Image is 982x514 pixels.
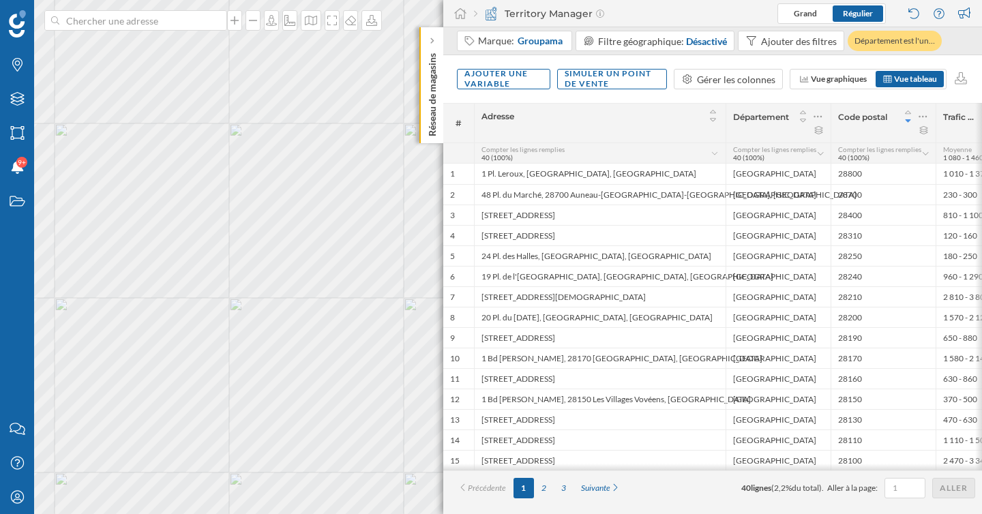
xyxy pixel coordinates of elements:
div: 28150 [831,389,936,409]
div: 19 Pl. de l'[GEOGRAPHIC_DATA], [GEOGRAPHIC_DATA], [GEOGRAPHIC_DATA] [474,266,726,286]
div: 28700 [831,184,936,205]
div: 28200 [831,307,936,327]
div: 11 [450,374,460,384]
div: [GEOGRAPHIC_DATA] [726,409,831,429]
span: ( [771,483,774,493]
input: 1 [889,481,921,495]
div: 28310 [831,225,936,245]
div: 7 [450,292,455,303]
div: 28100 [831,450,936,470]
div: Ajouter des filtres [761,34,837,48]
span: 40 [741,483,751,493]
div: [GEOGRAPHIC_DATA] [726,205,831,225]
span: du total). [792,483,824,493]
div: 8 [450,312,455,323]
span: 40 (100%) [481,153,513,162]
div: Gérer les colonnes [697,72,775,87]
span: Vue graphiques [811,74,867,84]
div: [GEOGRAPHIC_DATA] [726,225,831,245]
div: 28130 [831,409,936,429]
div: 28210 [831,286,936,307]
span: 9+ [18,155,26,169]
div: [GEOGRAPHIC_DATA] [726,368,831,389]
div: [STREET_ADDRESS] [474,450,726,470]
div: [GEOGRAPHIC_DATA] [726,327,831,348]
div: [GEOGRAPHIC_DATA] [726,450,831,470]
div: 13 [450,414,460,425]
span: 40 (100%) [733,153,764,162]
div: [STREET_ADDRESS] [474,409,726,429]
div: 3 [450,210,455,221]
span: Groupama [518,34,563,48]
div: Simuler un point de vente [558,64,666,95]
div: 28160 [831,368,936,389]
div: 14 [450,435,460,446]
div: Département est l'un… [848,31,942,51]
div: 24 Pl. des Halles, [GEOGRAPHIC_DATA], [GEOGRAPHIC_DATA] [474,245,726,266]
div: Ajouter une variable [458,64,550,95]
div: 1 Bd [PERSON_NAME], 28150 Les Villages Vovéens, [GEOGRAPHIC_DATA] [474,389,726,409]
span: 40 (100%) [838,153,869,162]
div: 1 [450,168,455,179]
div: 2 [450,190,455,200]
span: # [450,117,467,130]
div: [GEOGRAPHIC_DATA] [726,245,831,266]
div: Territory Manager [474,7,604,20]
img: Logo Geoblink [9,10,26,37]
span: Assistance [27,10,93,22]
div: [STREET_ADDRESS] [474,225,726,245]
div: 20 Pl. du [DATE], [GEOGRAPHIC_DATA], [GEOGRAPHIC_DATA] [474,307,726,327]
div: [GEOGRAPHIC_DATA] [726,184,831,205]
div: Désactivé [686,34,727,48]
div: 12 [450,394,460,405]
div: [GEOGRAPHIC_DATA] [726,429,831,450]
img: territory-manager.svg [484,7,498,20]
span: Adresse [481,111,514,121]
div: [STREET_ADDRESS][DEMOGRAPHIC_DATA] [474,286,726,307]
span: Régulier [843,8,873,18]
span: Compter les lignes remplies [838,145,921,153]
span: Trafic piéton du point (2024): Toute la journée [943,112,977,122]
span: Grand [794,8,817,18]
div: 28190 [831,327,936,348]
div: [STREET_ADDRESS] [474,429,726,450]
div: 9 [450,333,455,344]
span: Compter les lignes remplies [733,145,816,153]
div: [GEOGRAPHIC_DATA] [726,348,831,368]
div: 1 Pl. Leroux, [GEOGRAPHIC_DATA], [GEOGRAPHIC_DATA] [474,164,726,184]
div: [STREET_ADDRESS] [474,327,726,348]
p: Réseau de magasins [426,48,439,136]
span: Compter les lignes remplies [481,145,565,153]
div: 48 Pl. du Marché, 28700 Auneau-[GEOGRAPHIC_DATA]-[GEOGRAPHIC_DATA], [GEOGRAPHIC_DATA] [474,184,726,205]
div: 4 [450,230,455,241]
div: 15 [450,455,460,466]
div: 28800 [831,164,936,184]
div: 10 [450,353,460,364]
span: Moyenne [943,145,972,153]
div: [GEOGRAPHIC_DATA] [726,286,831,307]
div: 28240 [831,266,936,286]
div: 28170 [831,348,936,368]
span: Code postal [838,112,887,122]
div: 28250 [831,245,936,266]
div: [GEOGRAPHIC_DATA] [726,307,831,327]
span: Filtre géographique: [598,35,684,47]
div: [GEOGRAPHIC_DATA] [726,389,831,409]
div: 1 Bd [PERSON_NAME], 28170 [GEOGRAPHIC_DATA], [GEOGRAPHIC_DATA] [474,348,726,368]
div: 6 [450,271,455,282]
span: lignes [751,483,771,493]
span: 2,2% [774,483,792,493]
div: [STREET_ADDRESS] [474,205,726,225]
div: 28400 [831,205,936,225]
span: Département [733,112,789,122]
div: 28110 [831,429,936,450]
div: [GEOGRAPHIC_DATA] [726,164,831,184]
span: Aller à la page: [827,482,878,494]
div: [STREET_ADDRESS] [474,368,726,389]
div: Marque: [478,34,564,48]
span: Vue tableau [894,74,937,84]
div: [GEOGRAPHIC_DATA] [726,266,831,286]
div: 5 [450,251,455,262]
